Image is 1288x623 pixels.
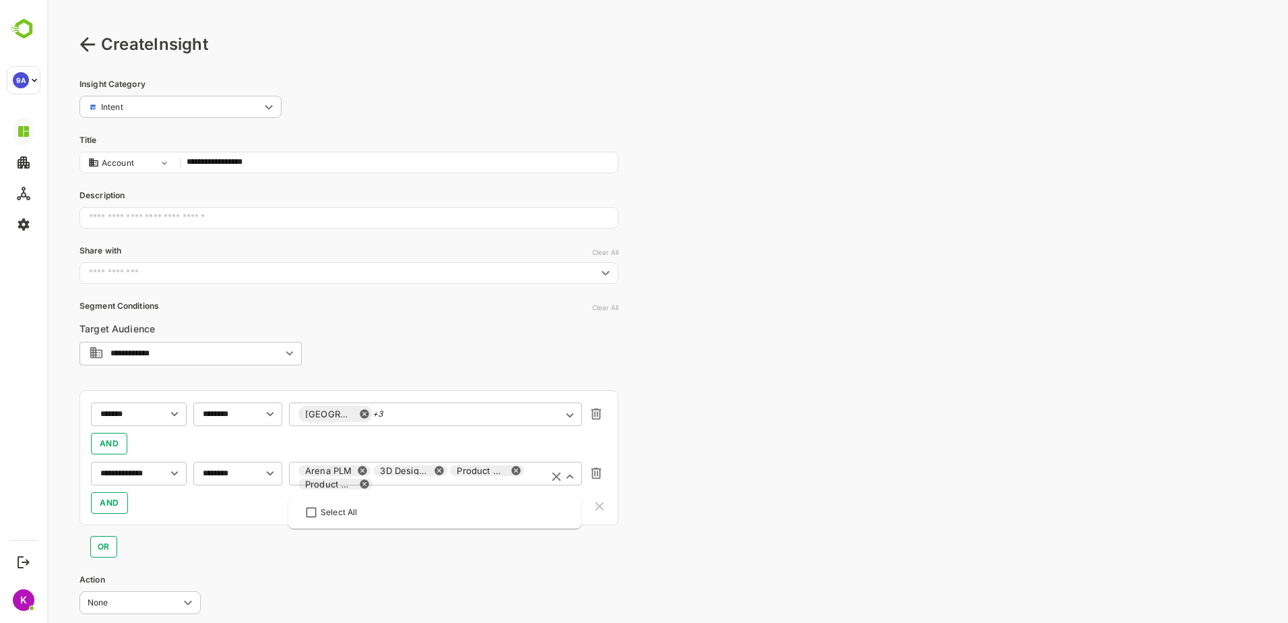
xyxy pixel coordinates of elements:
[216,466,230,481] button: Open
[32,245,571,257] p: Share with
[32,300,571,312] p: Segment Conditions
[545,303,571,311] div: Clear All
[13,72,29,88] div: 9A
[32,324,154,340] h6: Target Audience
[55,157,87,169] span: Account
[545,248,571,256] div: Clear All
[251,410,307,418] div: [GEOGRAPHIC_DATA]
[43,536,70,558] button: OR
[251,406,325,422] div: [GEOGRAPHIC_DATA]
[32,574,571,586] p: Action
[502,469,517,484] button: Clear
[32,591,154,614] div: None
[32,134,571,146] p: Title
[32,96,234,118] div: Intent
[251,465,323,476] div: Arena PLM
[325,409,335,419] span: +3
[403,467,458,475] div: Product Development and Design
[32,78,571,90] p: Insight Category
[13,589,34,611] div: K
[273,506,311,518] div: Select All
[326,467,381,475] div: 3D Design Engineering
[235,346,250,361] button: Open
[7,16,41,42] img: BambooboxLogoMark.f1c84d78b4c51b1a7b5f700c9845e183.svg
[44,492,81,514] button: AND
[52,539,61,555] span: OR
[251,479,325,489] div: Product Data Management
[403,465,477,476] div: Product Development and Design
[120,407,135,421] button: Open
[326,465,400,476] div: 3D Design Engineering
[54,32,161,57] p: Create Insight
[14,553,32,571] button: Logout
[515,469,530,484] button: Close
[251,467,304,475] div: Arena PLM
[550,265,567,281] button: Open
[53,495,72,511] span: AND
[120,466,135,481] button: Open
[515,408,530,423] button: Open
[32,189,571,202] p: Description
[251,480,307,488] div: Product Data Management
[216,407,230,421] button: Open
